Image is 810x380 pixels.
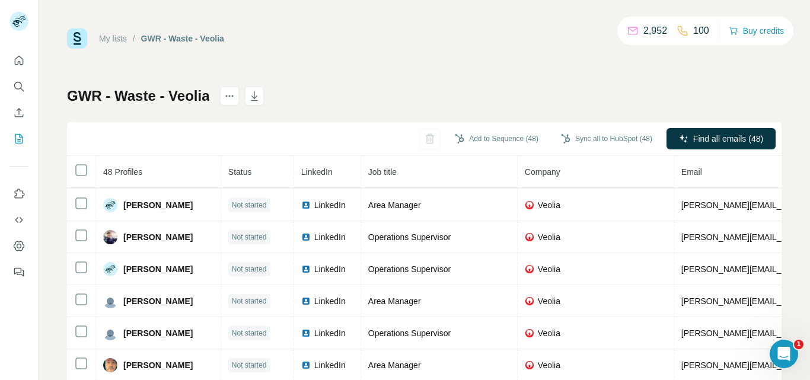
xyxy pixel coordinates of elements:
[368,264,451,274] span: Operations Supervisor
[123,327,193,339] span: [PERSON_NAME]
[232,264,267,274] span: Not started
[228,167,252,177] span: Status
[538,263,560,275] span: Veolia
[553,130,661,148] button: Sync all to HubSpot (48)
[368,200,421,210] span: Area Manager
[103,167,142,177] span: 48 Profiles
[9,50,28,71] button: Quick start
[368,232,451,242] span: Operations Supervisor
[368,167,397,177] span: Job title
[525,296,534,306] img: company-logo
[301,200,311,210] img: LinkedIn logo
[103,294,117,308] img: Avatar
[693,24,709,38] p: 100
[729,23,784,39] button: Buy credits
[123,231,193,243] span: [PERSON_NAME]
[794,340,803,349] span: 1
[232,232,267,242] span: Not started
[314,263,346,275] span: LinkedIn
[538,199,560,211] span: Veolia
[525,167,560,177] span: Company
[9,102,28,123] button: Enrich CSV
[368,328,451,338] span: Operations Supervisor
[301,232,311,242] img: LinkedIn logo
[232,328,267,339] span: Not started
[301,167,333,177] span: LinkedIn
[643,24,667,38] p: 2,952
[681,167,702,177] span: Email
[525,328,534,338] img: company-logo
[123,263,193,275] span: [PERSON_NAME]
[232,360,267,371] span: Not started
[99,34,127,43] a: My lists
[9,209,28,231] button: Use Surfe API
[9,235,28,257] button: Dashboard
[67,28,87,49] img: Surfe Logo
[525,200,534,210] img: company-logo
[314,359,346,371] span: LinkedIn
[314,199,346,211] span: LinkedIn
[9,76,28,97] button: Search
[525,232,534,242] img: company-logo
[301,360,311,370] img: LinkedIn logo
[314,231,346,243] span: LinkedIn
[141,33,224,44] div: GWR - Waste - Veolia
[9,261,28,283] button: Feedback
[314,327,346,339] span: LinkedIn
[301,328,311,338] img: LinkedIn logo
[9,183,28,205] button: Use Surfe on LinkedIn
[525,360,534,370] img: company-logo
[103,326,117,340] img: Avatar
[232,296,267,306] span: Not started
[368,360,421,370] span: Area Manager
[447,130,547,148] button: Add to Sequence (48)
[220,87,239,106] button: actions
[770,340,798,368] iframe: Intercom live chat
[67,87,209,106] h1: GWR - Waste - Veolia
[525,264,534,274] img: company-logo
[103,198,117,212] img: Avatar
[693,133,763,145] span: Find all emails (48)
[103,262,117,276] img: Avatar
[9,128,28,149] button: My lists
[103,358,117,372] img: Avatar
[368,296,421,306] span: Area Manager
[538,327,560,339] span: Veolia
[538,231,560,243] span: Veolia
[133,33,135,44] li: /
[301,296,311,306] img: LinkedIn logo
[314,295,346,307] span: LinkedIn
[538,359,560,371] span: Veolia
[123,359,193,371] span: [PERSON_NAME]
[301,264,311,274] img: LinkedIn logo
[538,295,560,307] span: Veolia
[103,230,117,244] img: Avatar
[667,128,776,149] button: Find all emails (48)
[123,295,193,307] span: [PERSON_NAME]
[123,199,193,211] span: [PERSON_NAME]
[232,200,267,210] span: Not started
